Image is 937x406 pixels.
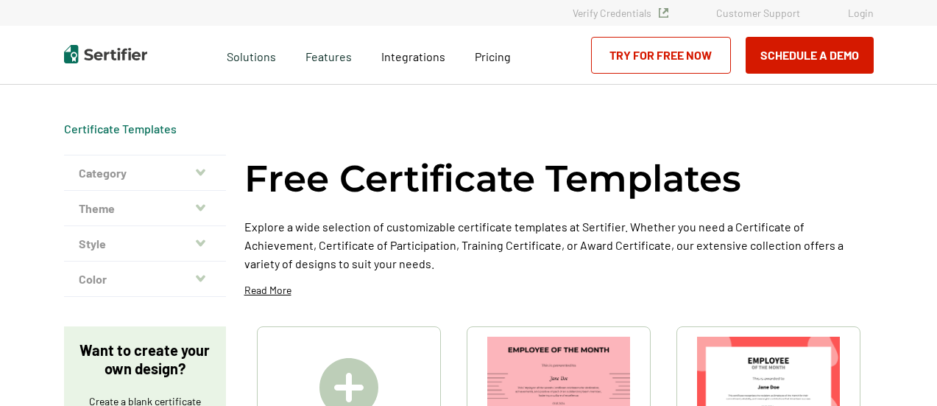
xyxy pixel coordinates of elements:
p: Explore a wide selection of customizable certificate templates at Sertifier. Whether you need a C... [244,217,874,273]
p: Want to create your own design? [79,341,211,378]
a: Try for Free Now [591,37,731,74]
a: Login [848,7,874,19]
span: Features [305,46,352,64]
a: Pricing [475,46,511,64]
button: Color [64,262,226,297]
button: Category [64,155,226,191]
button: Theme [64,191,226,226]
h1: Free Certificate Templates [244,155,741,203]
span: Certificate Templates [64,122,177,136]
button: Style [64,226,226,262]
a: Verify Credentials [573,7,668,19]
a: Certificate Templates [64,122,177,136]
span: Pricing [475,49,511,63]
a: Integrations [381,46,445,64]
span: Integrations [381,49,445,63]
img: Sertifier | Digital Credentialing Platform [64,45,147,63]
p: Read More [244,283,291,298]
span: Solutions [227,46,276,64]
a: Customer Support [716,7,800,19]
div: Breadcrumb [64,122,177,136]
img: Verified [659,8,668,18]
